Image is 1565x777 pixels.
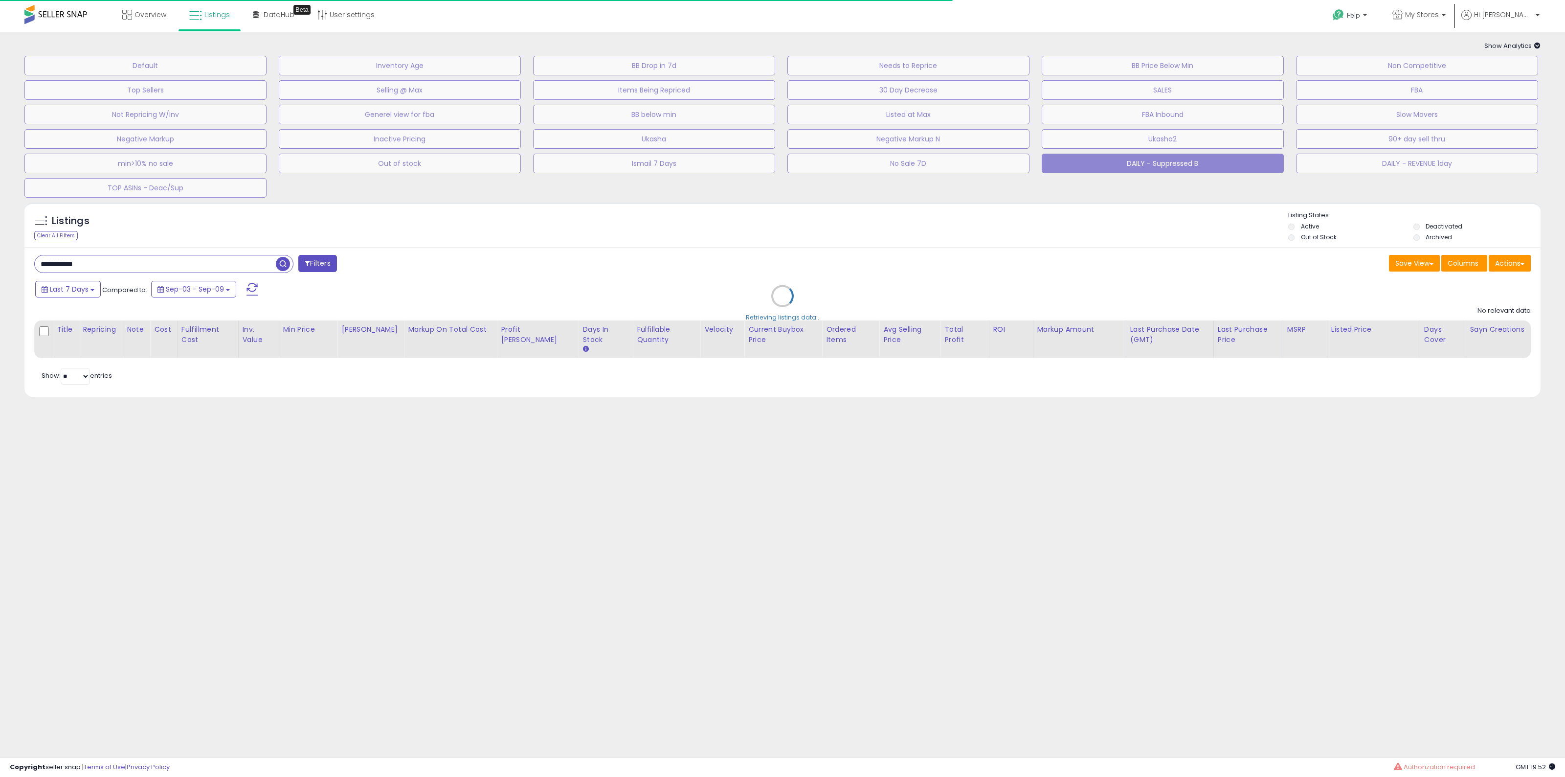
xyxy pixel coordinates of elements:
span: DataHub [264,10,294,20]
button: Needs to Reprice [787,56,1029,75]
button: Not Repricing W/Inv [24,105,267,124]
span: Hi [PERSON_NAME] [1474,10,1533,20]
button: Out of stock [279,154,521,173]
button: Ismail 7 Days [533,154,775,173]
button: Top Sellers [24,80,267,100]
button: Items Being Repriced [533,80,775,100]
button: Slow Movers [1296,105,1538,124]
button: DAILY - REVENUE 1day [1296,154,1538,173]
button: Negative Markup N [787,129,1029,149]
div: Tooltip anchor [293,5,311,15]
button: FBA [1296,80,1538,100]
button: Default [24,56,267,75]
button: Non Competitive [1296,56,1538,75]
button: min>10% no sale [24,154,267,173]
div: Retrieving listings data.. [746,313,819,322]
button: DAILY - Suppressed B [1042,154,1284,173]
button: Ukasha [533,129,775,149]
button: 90+ day sell thru [1296,129,1538,149]
span: Show Analytics [1484,41,1541,50]
button: 30 Day Decrease [787,80,1029,100]
button: BB below min [533,105,775,124]
button: Selling @ Max [279,80,521,100]
button: Inventory Age [279,56,521,75]
a: Help [1325,1,1377,32]
a: Hi [PERSON_NAME] [1461,10,1540,32]
span: Listings [204,10,230,20]
button: Inactive Pricing [279,129,521,149]
button: Listed at Max [787,105,1029,124]
button: Negative Markup [24,129,267,149]
span: Overview [134,10,166,20]
button: BB Price Below Min [1042,56,1284,75]
button: FBA Inbound [1042,105,1284,124]
button: TOP ASINs - Deac/Sup [24,178,267,198]
span: Help [1347,11,1360,20]
i: Get Help [1332,9,1344,21]
button: SALES [1042,80,1284,100]
button: BB Drop in 7d [533,56,775,75]
button: Generel view for fba [279,105,521,124]
button: No Sale 7D [787,154,1029,173]
button: Ukasha2 [1042,129,1284,149]
span: My Stores [1405,10,1439,20]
